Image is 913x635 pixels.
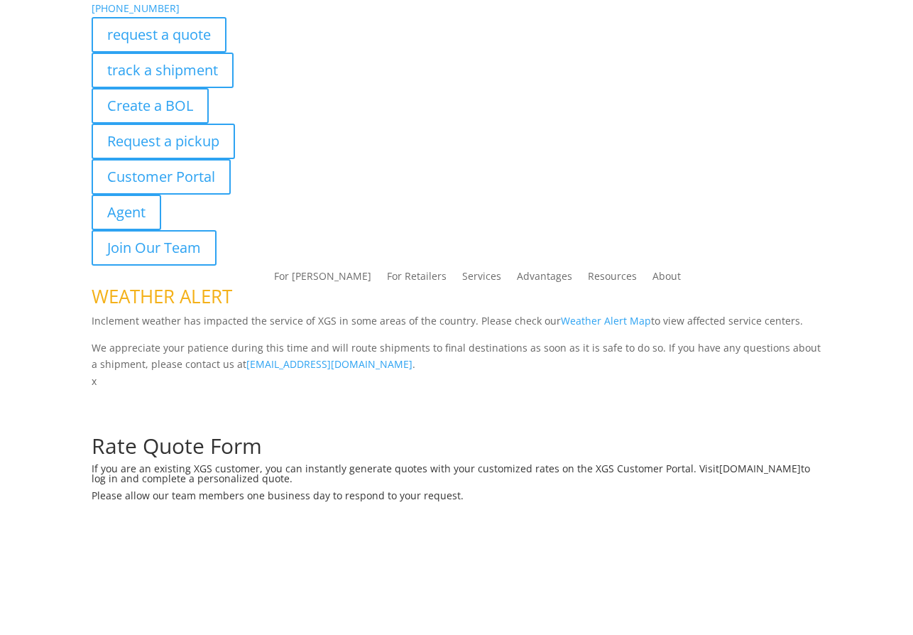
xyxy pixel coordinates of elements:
p: Inclement weather has impacted the service of XGS in some areas of the country. Please check our ... [92,313,822,340]
a: Services [462,271,501,287]
a: [DOMAIN_NAME] [719,462,801,475]
span: WEATHER ALERT [92,283,232,309]
a: For Retailers [387,271,447,287]
a: Join Our Team [92,230,217,266]
a: About [652,271,681,287]
h6: Please allow our team members one business day to respond to your request. [92,491,822,508]
h1: Request a Quote [92,390,822,418]
a: [PHONE_NUMBER] [92,1,180,15]
h1: Rate Quote Form [92,435,822,464]
p: We appreciate your patience during this time and will route shipments to final destinations as so... [92,340,822,374]
p: x [92,373,822,390]
a: request a quote [92,17,226,53]
a: Agent [92,195,161,230]
a: track a shipment [92,53,234,88]
span: to log in and complete a personalized quote. [92,462,810,485]
a: Customer Portal [92,159,231,195]
p: Complete the form below for a customized quote based on your shipping needs. [92,418,822,435]
a: Advantages [517,271,572,287]
a: Resources [588,271,637,287]
a: [EMAIL_ADDRESS][DOMAIN_NAME] [246,357,412,371]
a: Create a BOL [92,88,209,124]
a: Request a pickup [92,124,235,159]
a: For [PERSON_NAME] [274,271,371,287]
a: Weather Alert Map [561,314,651,327]
span: If you are an existing XGS customer, you can instantly generate quotes with your customized rates... [92,462,719,475]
